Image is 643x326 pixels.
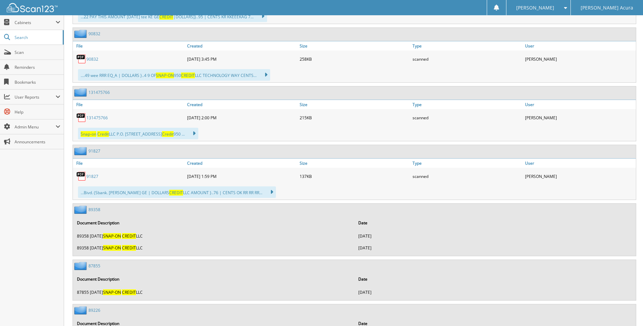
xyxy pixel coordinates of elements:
[523,52,636,66] div: [PERSON_NAME]
[73,41,185,50] a: File
[78,128,198,139] div: LLC P.O. [STREET_ADDRESS] 950 ...
[74,287,354,298] td: 87855 [DATE] LLC
[74,88,88,97] img: folder2.png
[76,171,86,181] img: PDF.png
[411,169,523,183] div: scanned
[185,41,298,50] a: Created
[103,233,121,239] span: SNAP-ON
[298,100,410,109] a: Size
[411,100,523,109] a: Type
[185,159,298,168] a: Created
[159,14,173,20] span: CREDIT
[97,131,109,137] span: Credit
[298,169,410,183] div: 137KB
[86,174,98,179] a: 91827
[169,190,183,196] span: CREDIT
[15,64,60,70] span: Reminders
[516,6,554,10] span: [PERSON_NAME]
[181,73,195,78] span: CREDIT
[15,124,56,130] span: Admin Menu
[74,230,354,242] td: 89358 [DATE] LLC
[411,41,523,50] a: Type
[103,289,121,295] span: SNAP-ON
[355,272,636,286] th: Date
[74,306,88,314] img: folder2.png
[78,69,270,81] div: ....49 wee RRR EQ_A | DOLLARS }..4 9 OF 950 LLC TECHNOLOGY WAY CENTS...
[103,245,121,251] span: SNAP-ON
[15,35,59,40] span: Search
[15,20,56,25] span: Cabinets
[88,31,100,37] a: 90832
[298,52,410,66] div: 258KB
[523,169,636,183] div: [PERSON_NAME]
[74,272,354,286] th: Document Description
[122,289,136,295] span: CREDIT
[88,207,100,212] a: 89358
[355,216,636,230] th: Date
[74,205,88,214] img: folder2.png
[88,148,100,154] a: 91827
[74,216,354,230] th: Document Description
[298,41,410,50] a: Size
[76,54,86,64] img: PDF.png
[162,131,174,137] span: Credit
[185,169,298,183] div: [DATE] 1:59 PM
[185,111,298,124] div: [DATE] 2:00 PM
[88,307,100,313] a: 89226
[78,11,267,22] div: ...22 PAY THIS AMOUNT [DATE] tee KE GE |DOLLARS]}..95 | CENTS KR KKEEEKAG 7...
[73,159,185,168] a: File
[185,52,298,66] div: [DATE] 3:45 PM
[15,94,56,100] span: User Reports
[74,29,88,38] img: folder2.png
[73,100,185,109] a: File
[76,113,86,123] img: PDF.png
[523,159,636,168] a: User
[15,49,60,55] span: Scan
[122,233,136,239] span: CREDIT
[122,245,136,251] span: CREDIT
[78,186,276,198] div: ...Bivd. (Sbank. [PERSON_NAME] GE | DOLLARS LLC AMOUNT }..76 | CENTS OK RR RR RR...
[411,159,523,168] a: Type
[355,287,636,298] td: [DATE]
[523,100,636,109] a: User
[581,6,633,10] span: [PERSON_NAME] Acura
[88,89,110,95] a: 131475766
[88,263,100,269] a: 87855
[411,52,523,66] div: scanned
[355,242,636,253] td: [DATE]
[523,111,636,124] div: [PERSON_NAME]
[15,109,60,115] span: Help
[74,242,354,253] td: 89358 [DATE] LLC
[411,111,523,124] div: scanned
[156,73,174,78] span: SNAP-ON
[15,139,60,145] span: Announcements
[86,115,108,121] a: 131475766
[74,147,88,155] img: folder2.png
[298,159,410,168] a: Size
[86,56,98,62] a: 90832
[609,293,643,326] iframe: Chat Widget
[523,41,636,50] a: User
[298,111,410,124] div: 215KB
[355,230,636,242] td: [DATE]
[7,3,58,12] img: scan123-logo-white.svg
[15,79,60,85] span: Bookmarks
[74,262,88,270] img: folder2.png
[81,131,96,137] span: Snap-on
[185,100,298,109] a: Created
